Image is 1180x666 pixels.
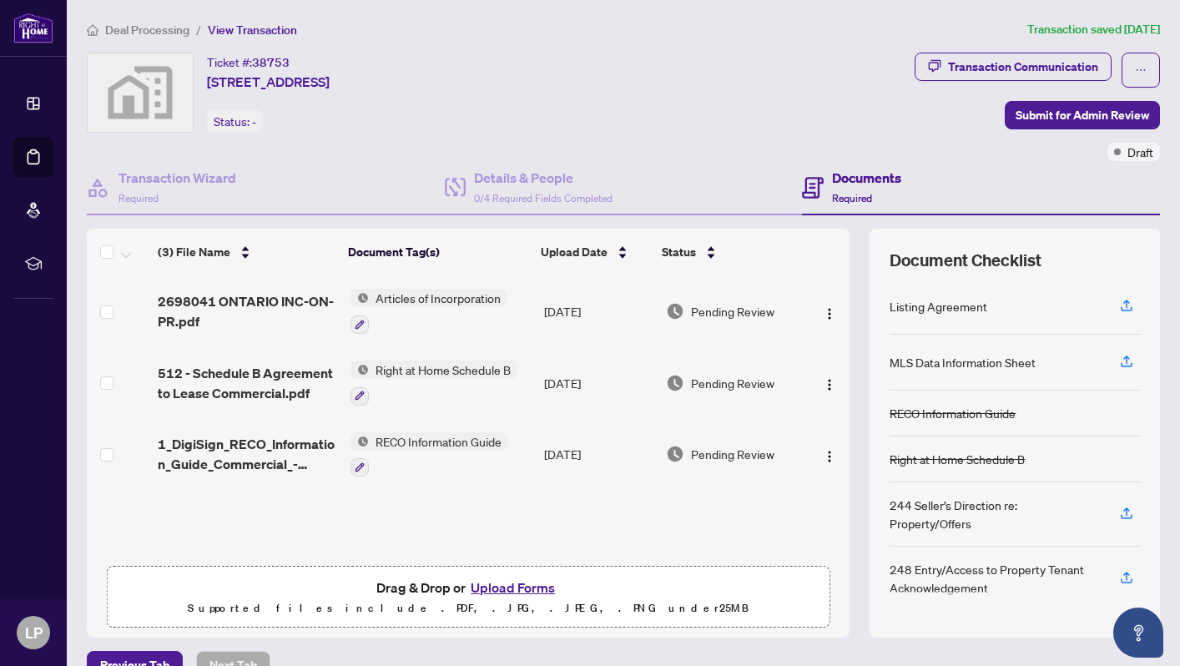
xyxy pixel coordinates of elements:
[534,229,655,275] th: Upload Date
[350,361,517,406] button: Status IconRight at Home Schedule B
[691,302,774,320] span: Pending Review
[207,53,290,72] div: Ticket #:
[662,243,696,261] span: Status
[537,347,659,419] td: [DATE]
[105,23,189,38] span: Deal Processing
[823,307,836,320] img: Logo
[369,432,508,451] span: RECO Information Guide
[158,363,336,403] span: 512 - Schedule B Agreement to Lease Commercial.pdf
[666,302,684,320] img: Document Status
[119,192,159,204] span: Required
[890,450,1025,468] div: Right at Home Schedule B
[666,374,684,392] img: Document Status
[350,289,507,334] button: Status IconArticles of Incorporation
[890,560,1100,597] div: 248 Entry/Access to Property Tenant Acknowledgement
[890,249,1041,272] span: Document Checklist
[350,289,369,307] img: Status Icon
[832,192,872,204] span: Required
[691,445,774,463] span: Pending Review
[890,404,1016,422] div: RECO Information Guide
[1135,64,1147,76] span: ellipsis
[1113,608,1163,658] button: Open asap
[816,370,843,396] button: Logo
[1005,101,1160,129] button: Submit for Admin Review
[691,374,774,392] span: Pending Review
[158,434,336,474] span: 1_DigiSign_RECO_Information_Guide_Commercial_-_RECO_Forms_-_PropTx-[PERSON_NAME].pdf
[252,114,256,129] span: -
[890,496,1100,532] div: 244 Seller’s Direction re: Property/Offers
[208,23,297,38] span: View Transaction
[207,72,330,92] span: [STREET_ADDRESS]
[13,13,53,43] img: logo
[376,577,560,598] span: Drag & Drop or
[158,243,230,261] span: (3) File Name
[948,53,1098,80] div: Transaction Communication
[158,291,336,331] span: 2698041 ONTARIO INC-ON-PR.pdf
[87,24,98,36] span: home
[369,361,517,379] span: Right at Home Schedule B
[88,53,193,132] img: svg%3e
[915,53,1112,81] button: Transaction Communication
[196,20,201,39] li: /
[151,229,341,275] th: (3) File Name
[118,598,819,618] p: Supported files include .PDF, .JPG, .JPEG, .PNG under 25 MB
[655,229,803,275] th: Status
[466,577,560,598] button: Upload Forms
[890,353,1036,371] div: MLS Data Information Sheet
[341,229,534,275] th: Document Tag(s)
[119,168,236,188] h4: Transaction Wizard
[816,298,843,325] button: Logo
[537,275,659,347] td: [DATE]
[823,450,836,463] img: Logo
[823,378,836,391] img: Logo
[369,289,507,307] span: Articles of Incorporation
[207,110,263,133] div: Status:
[890,297,987,315] div: Listing Agreement
[474,168,613,188] h4: Details & People
[25,621,43,644] span: LP
[1016,102,1149,129] span: Submit for Admin Review
[350,432,369,451] img: Status Icon
[1027,20,1160,39] article: Transaction saved [DATE]
[666,445,684,463] img: Document Status
[832,168,901,188] h4: Documents
[350,432,508,477] button: Status IconRECO Information Guide
[252,55,290,70] span: 38753
[108,567,829,628] span: Drag & Drop orUpload FormsSupported files include .PDF, .JPG, .JPEG, .PNG under25MB
[537,419,659,491] td: [DATE]
[541,243,608,261] span: Upload Date
[816,441,843,467] button: Logo
[350,361,369,379] img: Status Icon
[1127,143,1153,161] span: Draft
[474,192,613,204] span: 0/4 Required Fields Completed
